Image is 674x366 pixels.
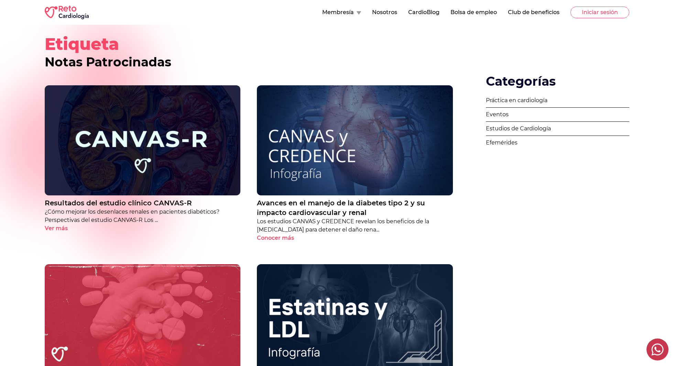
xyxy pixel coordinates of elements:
h1: Etiqueta [45,36,629,69]
img: Resultados del estudio clínico CANVAS-R [45,85,240,195]
span: Notas Patrocinadas [45,54,171,69]
button: Club de beneficios [508,8,559,17]
a: Efemérides [486,136,629,150]
p: Ver más [45,224,68,233]
button: Iniciar sesión [570,7,629,18]
button: Bolsa de empleo [450,8,497,17]
a: Eventos [486,108,629,122]
button: Nosotros [372,8,397,17]
h2: Categorías [486,74,629,88]
a: Estudios de Cardiología [486,122,629,136]
a: Ver más [45,224,240,233]
a: Práctica en cardiología [486,94,629,108]
a: Conocer más [257,234,453,242]
button: Ver más [45,224,80,233]
button: Conocer más [257,234,306,242]
p: Conocer más [257,234,294,242]
p: ¿Cómo mejorar los desenlaces renales en pacientes diabéticos? Perspectivas del estudio CANVAS-R L... [45,208,240,224]
a: Avances en el manejo de la diabetes tipo 2 y su impacto cardiovascular y renal [257,198,453,217]
button: Membresía [322,8,361,17]
button: CardioBlog [408,8,439,17]
img: RETO Cardio Logo [45,6,89,19]
img: Avances en el manejo de la diabetes tipo 2 y su impacto cardiovascular y renal [257,85,453,195]
p: Los estudios CANVAS y CREDENCE revelan los beneficios de la [MEDICAL_DATA] para detener el daño r... [257,217,453,234]
a: Resultados del estudio clínico CANVAS-R [45,198,240,208]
